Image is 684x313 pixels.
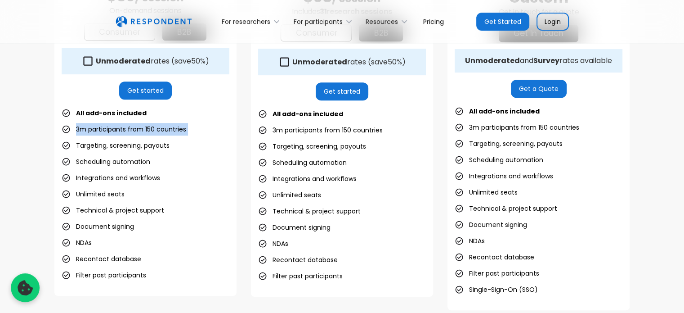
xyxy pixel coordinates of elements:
a: Login [536,13,569,31]
li: Scheduling automation [62,155,150,168]
div: For researchers [217,11,288,32]
span: 50% [388,57,402,67]
div: rates (save ) [292,58,406,67]
li: Technical & project support [62,204,164,217]
li: Targeting, screening, payouts [258,140,366,153]
strong: All add-ons included [76,109,147,118]
li: Targeting, screening, payouts [455,137,563,150]
li: NDAs [455,235,485,247]
strong: All add-ons included [469,107,540,116]
li: Targeting, screening, payouts [62,139,170,152]
li: Unlimited seats [258,189,321,201]
div: rates (save ) [96,57,209,66]
li: Integrations and workflows [258,172,357,185]
li: Document signing [62,220,134,233]
div: For researchers [222,17,270,26]
li: Document signing [455,218,527,231]
li: Scheduling automation [258,156,347,169]
strong: Unmoderated [465,55,520,66]
div: and rates available [465,56,612,65]
li: Integrations and workflows [455,170,553,182]
div: Resources [366,17,398,26]
strong: Unmoderated [96,56,151,66]
li: NDAs [258,237,288,250]
a: Get Started [476,13,529,31]
li: 3m participants from 150 countries [258,124,383,136]
li: Scheduling automation [455,154,543,166]
img: Untitled UI logotext [116,16,192,27]
strong: All add-ons included [273,109,343,118]
a: Get started [119,82,172,100]
li: 3m participants from 150 countries [455,121,579,134]
li: Filter past participants [62,269,146,281]
li: Unlimited seats [62,188,125,200]
li: Filter past participants [455,267,539,280]
li: Single-Sign-On (SSO) [455,283,538,296]
div: For participants [288,11,360,32]
li: Integrations and workflows [62,172,160,184]
li: Technical & project support [258,205,361,218]
a: Pricing [416,11,451,32]
li: 3m participants from 150 countries [62,123,186,136]
strong: Survey [533,55,559,66]
li: Unlimited seats [455,186,518,199]
li: Document signing [258,221,331,234]
a: Get a Quote [511,80,567,98]
li: Recontact database [258,254,338,266]
li: Recontact database [455,251,534,263]
a: home [116,16,192,27]
strong: Unmoderated [292,57,347,67]
span: 50% [191,56,206,66]
li: Recontact database [62,253,141,265]
a: Get started [316,82,368,100]
li: NDAs [62,236,92,249]
li: Filter past participants [258,270,343,282]
div: For participants [294,17,343,26]
div: Resources [361,11,416,32]
li: Technical & project support [455,202,557,215]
